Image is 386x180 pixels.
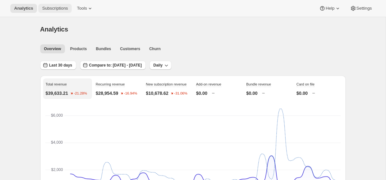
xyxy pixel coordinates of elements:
[51,140,63,145] text: $4,000
[150,61,172,70] button: Daily
[96,46,111,51] span: Bundles
[246,82,271,86] span: Bundle revenue
[40,61,76,70] button: Last 30 days
[346,4,376,13] button: Settings
[326,6,334,11] span: Help
[120,46,140,51] span: Customers
[89,63,142,68] span: Compare to: [DATE] - [DATE]
[10,4,37,13] button: Analytics
[51,113,63,118] text: $6,000
[356,6,372,11] span: Settings
[96,82,125,86] span: Recurring revenue
[38,4,72,13] button: Subscriptions
[49,63,72,68] span: Last 30 days
[74,92,87,95] text: -21.28%
[96,90,118,96] p: $28,954.59
[174,92,187,95] text: -31.06%
[315,4,345,13] button: Help
[80,61,146,70] button: Compare to: [DATE] - [DATE]
[40,26,68,33] span: Analytics
[146,82,187,86] span: New subscription revenue
[297,82,315,86] span: Card on file
[42,6,68,11] span: Subscriptions
[196,82,221,86] span: Add-on revenue
[153,63,163,68] span: Daily
[46,82,67,86] span: Total revenue
[146,90,169,96] p: $10,678.62
[46,90,68,96] p: $39,633.21
[246,90,258,96] p: $0.00
[77,6,87,11] span: Tools
[149,46,161,51] span: Churn
[124,92,137,95] text: -16.94%
[70,46,87,51] span: Products
[297,90,308,96] p: $0.00
[73,4,97,13] button: Tools
[14,6,33,11] span: Analytics
[51,167,63,172] text: $2,000
[196,90,207,96] p: $0.00
[44,46,61,51] span: Overview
